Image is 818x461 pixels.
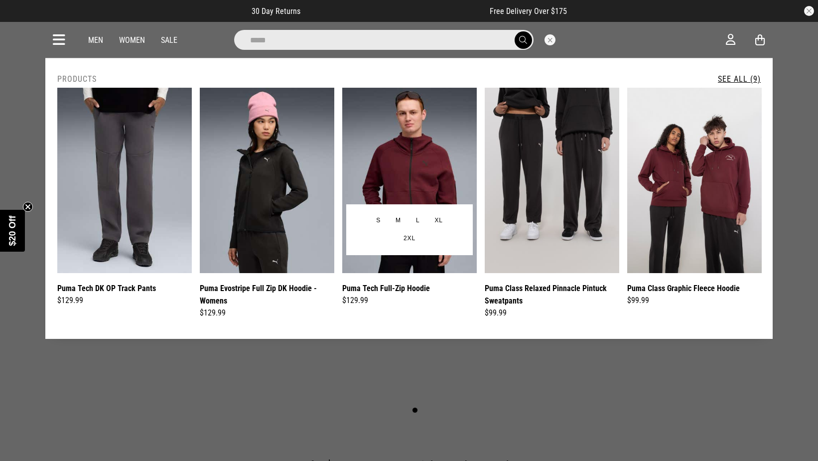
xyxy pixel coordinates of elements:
[200,282,334,307] a: Puma Evostripe Full Zip DK Hoodie - Womens
[57,74,97,84] h2: Products
[427,212,450,230] button: XL
[490,6,567,16] span: Free Delivery Over $175
[409,212,427,230] button: L
[252,6,300,16] span: 30 Day Returns
[627,282,740,295] a: Puma Class Graphic Fleece Hoodie
[718,74,761,84] a: See All (9)
[342,282,430,295] a: Puma Tech Full-Zip Hoodie
[342,295,477,307] div: $129.99
[23,202,33,212] button: Close teaser
[342,88,477,273] img: Puma Tech Full-zip Hoodie in Maroon
[320,6,470,16] iframe: Customer reviews powered by Trustpilot
[200,88,334,273] img: Puma Evostripe Full Zip Dk Hoodie - Womens in Black
[369,212,388,230] button: S
[57,282,156,295] a: Puma Tech DK OP Track Pants
[485,282,619,307] a: Puma Class Relaxed Pinnacle Pintuck Sweatpants
[57,88,192,273] img: Puma Tech Dk Op Track Pants in Grey
[627,88,762,273] img: Puma Class Graphic Fleece Hoodie in Maroon
[388,212,409,230] button: M
[200,307,334,319] div: $129.99
[485,88,619,273] img: Puma Class Relaxed Pinnacle Pintuck Sweatpants in Black
[161,35,177,45] a: Sale
[627,295,762,307] div: $99.99
[88,35,103,45] a: Men
[8,4,38,34] button: Open LiveChat chat widget
[545,34,555,45] button: Close search
[119,35,145,45] a: Women
[57,295,192,307] div: $129.99
[485,307,619,319] div: $99.99
[7,215,17,246] span: $20 Off
[396,230,423,248] button: 2XL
